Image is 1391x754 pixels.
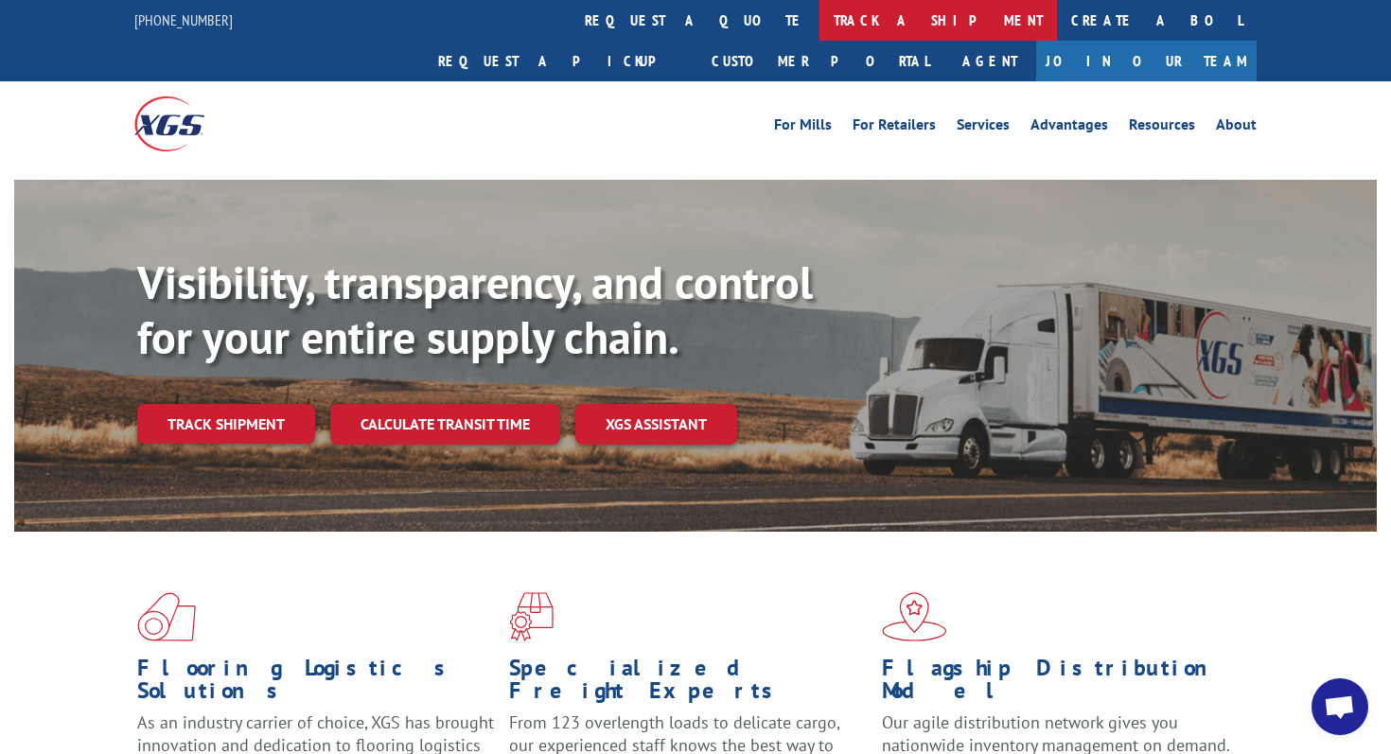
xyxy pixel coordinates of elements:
[1036,41,1257,81] a: Join Our Team
[509,592,554,641] img: xgs-icon-focused-on-flooring-red
[853,117,936,138] a: For Retailers
[882,657,1240,711] h1: Flagship Distribution Model
[330,404,560,445] a: Calculate transit time
[509,657,867,711] h1: Specialized Freight Experts
[943,41,1036,81] a: Agent
[137,404,315,444] a: Track shipment
[137,592,196,641] img: xgs-icon-total-supply-chain-intelligence-red
[575,404,737,445] a: XGS ASSISTANT
[137,253,813,366] b: Visibility, transparency, and control for your entire supply chain.
[697,41,943,81] a: Customer Portal
[1030,117,1108,138] a: Advantages
[424,41,697,81] a: Request a pickup
[1312,678,1368,735] div: Open chat
[134,10,233,29] a: [PHONE_NUMBER]
[1216,117,1257,138] a: About
[137,657,495,711] h1: Flooring Logistics Solutions
[882,592,947,641] img: xgs-icon-flagship-distribution-model-red
[774,117,832,138] a: For Mills
[1129,117,1195,138] a: Resources
[957,117,1010,138] a: Services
